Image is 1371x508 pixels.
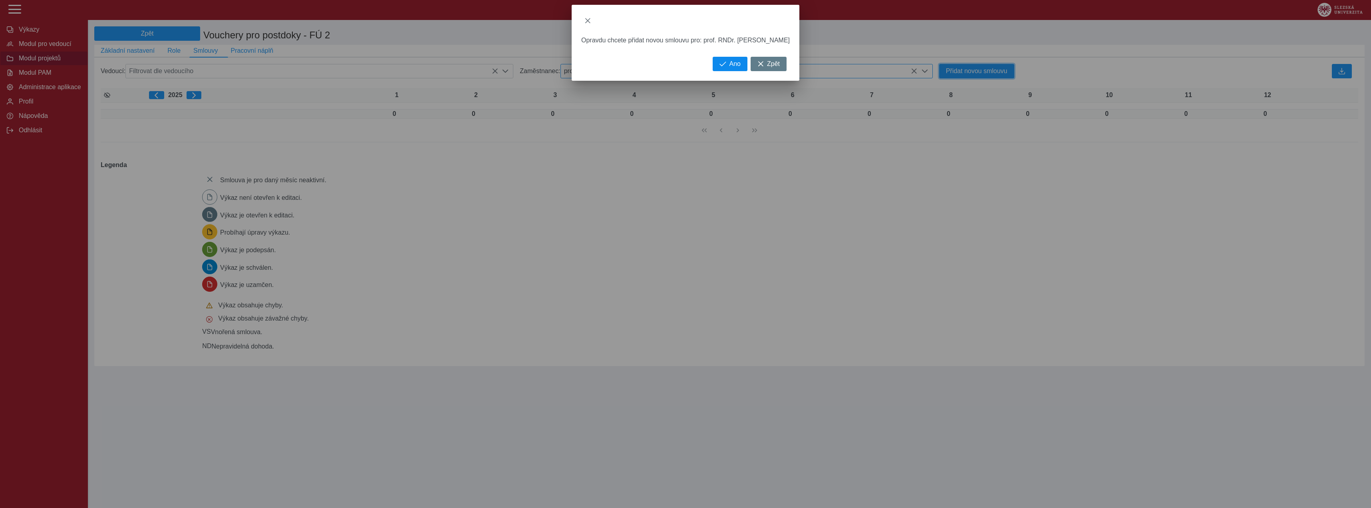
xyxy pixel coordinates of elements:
[713,57,747,71] button: Ano
[581,14,594,27] button: close
[729,60,741,68] span: Ano
[581,37,790,44] div: Opravdu chcete přidat novou smlouvu pro: prof. RNDr. [PERSON_NAME]
[767,60,780,68] span: Zpět
[751,57,787,71] button: Zpět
